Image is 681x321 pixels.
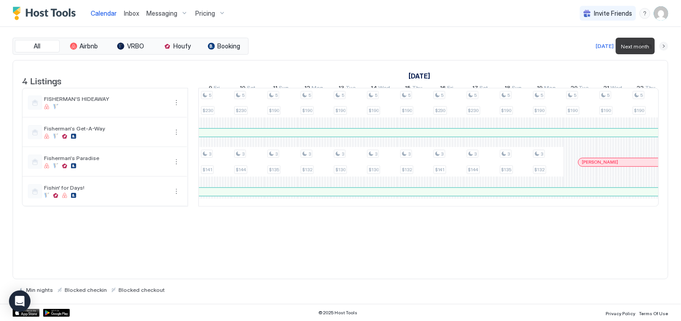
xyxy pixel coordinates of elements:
span: Thu [413,84,423,94]
span: 17 [473,84,479,94]
span: 20 [571,84,578,94]
span: 15 [405,84,411,94]
div: menu [171,186,182,197]
span: FISHERMAN'S HIDEAWAY [44,95,167,102]
span: Sun [512,84,522,94]
button: More options [171,97,182,108]
span: Wed [611,84,623,94]
span: $230 [236,108,246,113]
a: Host Tools Logo [13,7,80,20]
a: Terms Of Use [639,308,668,317]
span: $132 [535,167,545,173]
span: 18 [505,84,511,94]
span: 3 [408,151,411,157]
span: $190 [302,108,312,113]
span: 3 [275,151,278,157]
a: January 12, 2026 [303,82,326,95]
span: Houfy [174,42,191,50]
span: 5 [209,92,211,98]
a: January 9, 2026 [207,82,223,95]
a: January 10, 2026 [238,82,258,95]
span: $190 [634,108,645,113]
span: Invite Friends [594,9,633,17]
span: 5 [342,92,344,98]
span: 5 [607,92,610,98]
span: 4 Listings [22,74,62,87]
span: 3 [242,151,245,157]
span: $190 [402,108,412,113]
span: 5 [242,92,245,98]
a: January 11, 2026 [271,82,291,95]
span: 3 [209,151,211,157]
span: $190 [369,108,379,113]
button: More options [171,186,182,197]
span: 13 [339,84,345,94]
span: $130 [369,167,379,173]
span: Mon [312,84,324,94]
span: 22 [637,84,644,94]
span: $132 [402,167,412,173]
span: Tue [346,84,356,94]
div: menu [171,156,182,167]
div: menu [171,97,182,108]
span: $190 [501,108,512,113]
a: January 22, 2026 [635,82,658,95]
a: January 13, 2026 [337,82,358,95]
div: [DATE] [596,42,614,50]
button: VRBO [108,40,153,52]
span: 5 [408,92,411,98]
a: January 20, 2026 [569,82,592,95]
span: 11 [273,84,278,94]
span: Sat [247,84,256,94]
span: © 2025 Host Tools [319,310,358,316]
span: $190 [335,108,346,113]
span: Wed [379,84,391,94]
span: Pricing [195,9,215,17]
button: Houfy [155,40,200,52]
a: January 15, 2026 [403,82,425,95]
a: January 14, 2026 [369,82,393,95]
span: Booking [218,42,241,50]
span: 5 [574,92,577,98]
span: $230 [468,108,479,113]
span: Fishin' for Days! [44,184,167,191]
div: tab-group [13,38,249,55]
span: 10 [240,84,246,94]
span: Min nights [26,286,53,293]
span: Calendar [91,9,117,17]
button: Airbnb [62,40,106,52]
button: More options [171,127,182,138]
span: 9 [209,84,213,94]
div: Google Play Store [43,309,70,317]
span: Thu [646,84,656,94]
button: Next month [659,42,668,51]
span: $132 [302,167,312,173]
span: Blocked checkin [65,286,107,293]
span: 5 [475,92,477,98]
span: Fri [214,84,220,94]
span: Privacy Policy [606,311,636,316]
a: Inbox [124,9,139,18]
span: Terms Of Use [639,311,668,316]
span: 5 [275,92,278,98]
span: Tue [580,84,589,94]
span: 3 [308,151,311,157]
span: VRBO [127,42,144,50]
span: Fri [448,84,454,94]
span: 12 [305,84,311,94]
span: 5 [508,92,510,98]
span: Messaging [146,9,177,17]
a: January 17, 2026 [470,82,491,95]
span: $190 [568,108,578,113]
a: January 16, 2026 [438,82,456,95]
a: Privacy Policy [606,308,636,317]
span: Fisherman's Paradise [44,155,167,161]
span: $135 [501,167,512,173]
span: $190 [269,108,279,113]
span: $130 [335,167,346,173]
span: $135 [269,167,279,173]
span: 3 [475,151,477,157]
a: January 19, 2026 [535,82,558,95]
span: 3 [508,151,510,157]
